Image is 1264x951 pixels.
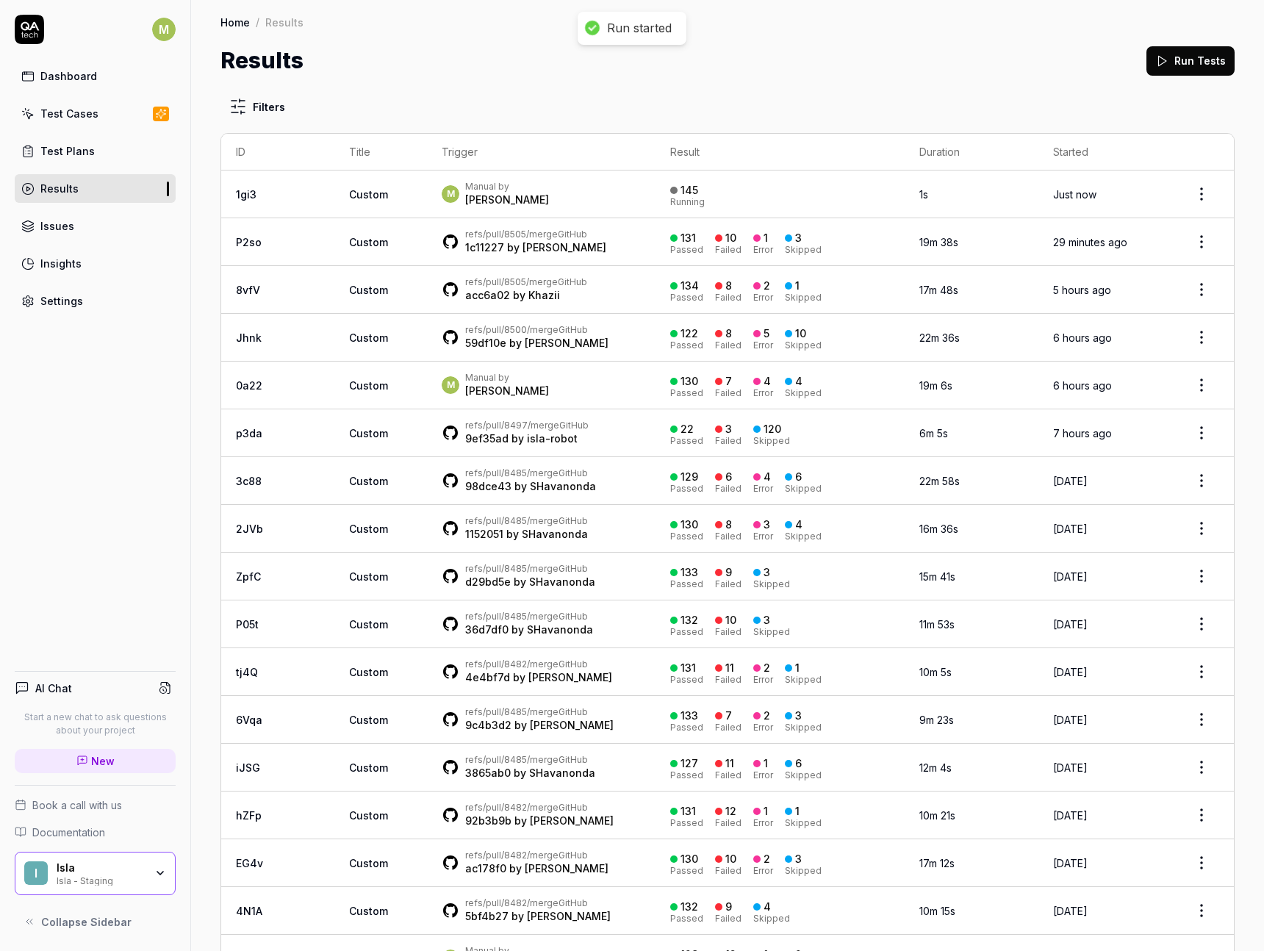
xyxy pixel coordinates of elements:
div: by [465,814,614,828]
a: SHavanonda [527,623,593,636]
a: refs/pull/8500/merge [465,324,559,335]
div: Failed [715,532,741,541]
div: 3 [764,566,770,579]
time: [DATE] [1053,857,1088,869]
a: P2so [236,236,262,248]
div: 132 [681,900,698,914]
span: Custom [349,570,388,583]
time: 9m 23s [919,714,954,726]
div: Issues [40,218,74,234]
time: 7 hours ago [1053,427,1112,439]
span: Custom [349,618,388,631]
div: 3 [795,853,802,866]
div: Error [753,819,773,828]
div: 4 [795,518,802,531]
a: refs/pull/8485/merge [465,754,559,765]
a: 1gi3 [236,188,256,201]
div: 8 [725,279,732,293]
a: 6Vqa [236,714,262,726]
div: 8 [725,518,732,531]
a: 9ef35ad [465,432,509,445]
time: 19m 38s [919,236,958,248]
a: ZpfC [236,570,261,583]
span: Custom [349,857,388,869]
div: / [256,15,259,29]
div: Failed [715,914,741,923]
div: Passed [670,819,703,828]
div: 130 [681,853,698,866]
a: Insights [15,249,176,278]
div: Skipped [785,723,822,732]
a: Book a call with us [15,797,176,813]
time: 22m 58s [919,475,960,487]
time: 6 hours ago [1053,331,1112,344]
time: 6 hours ago [1053,379,1112,392]
div: Isla [57,861,145,875]
div: 2 [764,853,770,866]
a: 98dce43 [465,480,511,492]
div: 120 [764,423,781,436]
a: refs/pull/8482/merge [465,802,559,813]
div: 1 [795,661,800,675]
div: 2 [764,661,770,675]
div: 4 [795,375,802,388]
div: Skipped [785,532,822,541]
time: Just now [1053,188,1096,201]
a: 4N1A [236,905,262,917]
time: 6m 5s [919,427,948,439]
div: Passed [670,628,703,636]
div: 1 [795,805,800,818]
div: GitHub [465,515,588,527]
div: by [465,240,606,255]
time: 5 hours ago [1053,284,1111,296]
div: Skipped [785,389,822,398]
div: by [465,622,593,637]
div: GitHub [465,324,608,336]
div: GitHub [465,754,595,766]
span: Custom [349,331,388,344]
div: Failed [715,437,741,445]
time: [DATE] [1053,475,1088,487]
div: Passed [670,293,703,302]
div: 6 [795,470,802,484]
div: 1 [795,279,800,293]
div: Failed [715,723,741,732]
button: Collapse Sidebar [15,907,176,936]
div: by [465,336,608,351]
div: Running [670,198,705,207]
div: Skipped [753,437,790,445]
div: 10 [725,614,736,627]
button: IIslaIsla - Staging [15,852,176,896]
div: Skipped [785,341,822,350]
th: Title [334,134,427,171]
div: 6 [795,757,802,770]
a: refs/pull/8505/merge [465,229,558,240]
div: 7 [725,709,732,722]
div: Failed [715,341,741,350]
a: 59df10e [465,337,506,349]
div: Skipped [785,293,822,302]
a: acc6a02 [465,289,510,301]
div: Failed [715,389,741,398]
div: by [465,288,587,303]
div: Error [753,245,773,254]
a: [PERSON_NAME] [528,671,612,683]
div: 10 [725,232,736,245]
div: 3 [795,232,802,245]
span: Custom [349,188,388,201]
div: Skipped [753,580,790,589]
a: Settings [15,287,176,315]
div: by [465,431,589,446]
span: Custom [349,379,388,392]
a: SHavanonda [530,480,596,492]
a: Issues [15,212,176,240]
a: refs/pull/8482/merge [465,658,559,670]
th: Trigger [427,134,656,171]
span: Custom [349,809,388,822]
div: Results [265,15,304,29]
a: refs/pull/8497/merge [465,420,559,431]
time: 22m 36s [919,331,960,344]
span: M [442,185,459,203]
div: 133 [681,566,698,579]
div: 3 [795,709,802,722]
